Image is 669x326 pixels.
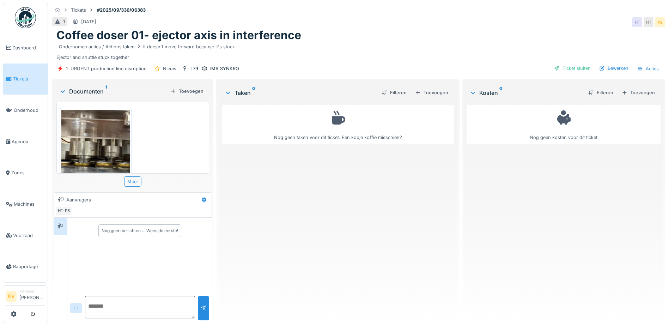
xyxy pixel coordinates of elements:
a: Tickets [3,64,48,95]
div: Nog geen kosten voor dit ticket [471,108,656,141]
div: Nog geen taken voor dit ticket. Een kopje koffie misschien? [226,108,449,141]
div: Ondernomen acties / Actions taken It doesn't move forward because it's stuck. [59,43,236,50]
div: Meer [124,176,141,187]
li: [PERSON_NAME] [19,289,45,304]
div: PS [655,17,665,27]
div: Documenten [59,87,168,96]
span: Zones [11,169,45,176]
div: Toevoegen [412,88,451,97]
img: Badge_color-CXgf-gQk.svg [15,7,36,28]
li: KV [6,291,17,302]
div: Taken [225,89,376,97]
div: Ejector and shuttle stuck together [56,42,661,61]
div: PS [62,206,72,216]
img: 1czwigc7xeujolho7612f2mi7irk [61,110,130,201]
span: Voorraad [13,232,45,239]
a: Machines [3,188,48,220]
div: Toevoegen [168,86,206,96]
a: Rapportage [3,251,48,283]
div: Acties [634,64,662,74]
a: Zones [3,157,48,189]
div: Tickets [71,7,86,13]
a: Dashboard [3,32,48,64]
span: Tickets [13,76,45,82]
a: KV Manager[PERSON_NAME] [6,289,45,306]
div: Filteren [379,88,409,97]
div: Ticket sluiten [551,64,594,73]
a: Agenda [3,126,48,157]
strong: #2025/09/336/06383 [94,7,148,13]
div: 1 [63,18,65,25]
a: Onderhoud [3,95,48,126]
sup: 0 [499,89,503,97]
div: IMA SYNKRO [210,65,239,72]
div: 1. URGENT production line disruption [66,65,147,72]
span: Onderhoud [14,107,45,114]
div: L79 [190,65,198,72]
div: Nog geen berichten … Wees de eerste! [102,228,178,234]
div: HT [55,206,65,216]
div: Toevoegen [619,88,658,97]
div: [DATE] [81,18,96,25]
sup: 1 [105,87,107,96]
div: Kosten [469,89,583,97]
a: Voorraad [3,220,48,251]
div: HT [644,17,653,27]
div: Bewerken [596,64,631,73]
span: Dashboard [12,44,45,51]
span: Agenda [12,138,45,145]
span: Rapportage [13,263,45,270]
h1: Coffee doser 01- ejector axis in interference [56,29,301,42]
div: Aanvragers [66,197,91,203]
div: Filteren [585,88,616,97]
div: Nieuw [163,65,176,72]
span: Machines [14,201,45,207]
div: HT [632,17,642,27]
sup: 0 [252,89,255,97]
div: Manager [19,289,45,294]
